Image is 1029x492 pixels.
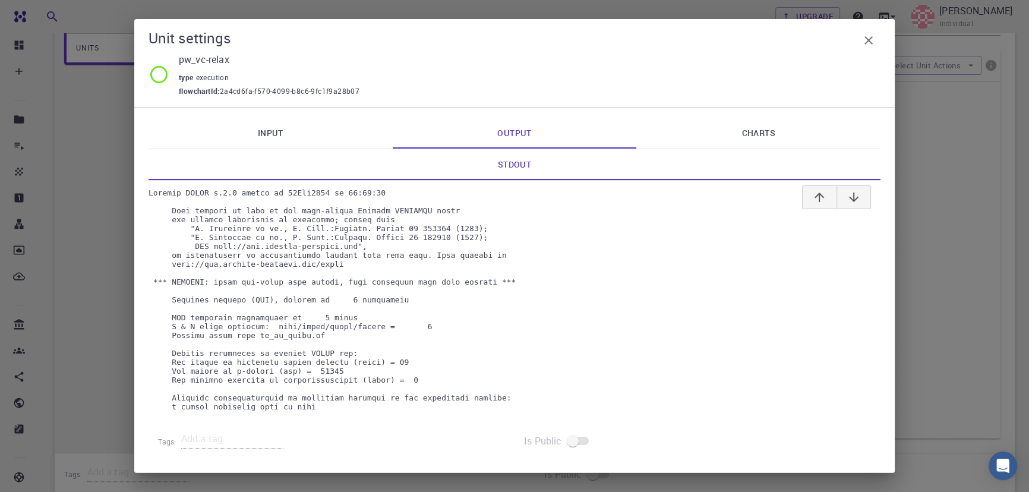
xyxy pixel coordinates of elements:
[149,149,880,180] a: Stdout
[179,86,220,97] span: flowchartId :
[24,8,67,19] span: Support
[158,431,181,448] h6: Tags:
[149,29,231,48] h5: Unit settings
[989,452,1017,480] div: Open Intercom Messenger
[393,118,637,149] a: Output
[196,72,234,82] span: execution
[220,86,359,97] span: 2a4cd6fa-f570-4099-b8c6-9fc1f9a28b07
[181,430,283,449] input: Add a tag
[179,52,871,67] p: pw_vc-relax
[524,434,561,448] span: Is Public
[179,72,196,82] span: type
[636,118,880,149] a: Charts
[149,118,393,149] a: Input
